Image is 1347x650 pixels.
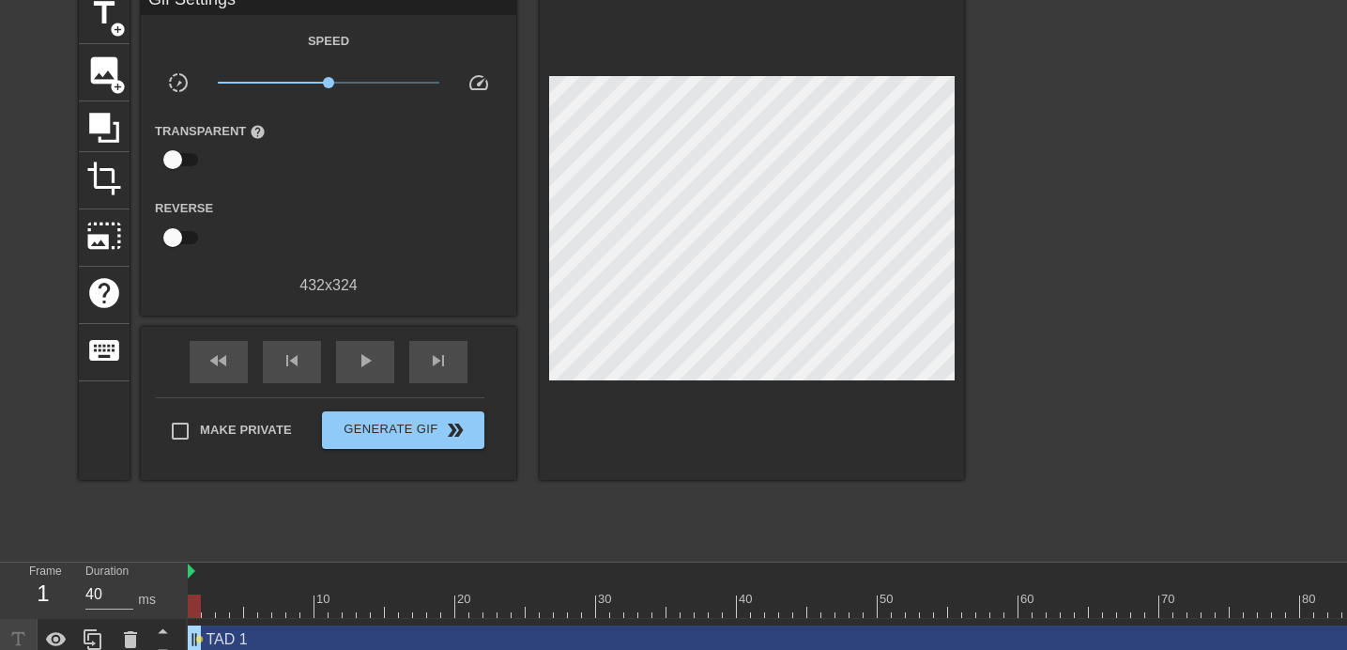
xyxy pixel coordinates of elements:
[322,411,484,449] button: Generate Gif
[86,275,122,311] span: help
[444,419,467,441] span: double_arrow
[457,590,474,609] div: 20
[138,590,156,610] div: ms
[316,590,333,609] div: 10
[195,635,204,643] span: lens
[467,71,490,94] span: speed
[427,349,450,372] span: skip_next
[141,274,516,297] div: 432 x 324
[739,590,756,609] div: 40
[598,590,615,609] div: 30
[1161,590,1178,609] div: 70
[207,349,230,372] span: fast_rewind
[1020,590,1037,609] div: 60
[281,349,303,372] span: skip_previous
[86,53,122,88] span: image
[200,421,292,440] span: Make Private
[354,349,376,372] span: play_arrow
[110,79,126,95] span: add_circle
[185,630,204,649] span: drag_handle
[167,71,190,94] span: slow_motion_video
[85,566,129,578] label: Duration
[250,124,266,140] span: help
[329,419,477,441] span: Generate Gif
[155,122,266,141] label: Transparent
[308,32,349,51] label: Speed
[155,199,213,218] label: Reverse
[86,218,122,254] span: photo_size_select_large
[110,22,126,38] span: add_circle
[86,161,122,196] span: crop
[86,333,122,368] span: keyboard
[15,563,71,617] div: Frame
[1302,590,1319,609] div: 80
[29,577,57,611] div: 1
[880,590,896,609] div: 50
